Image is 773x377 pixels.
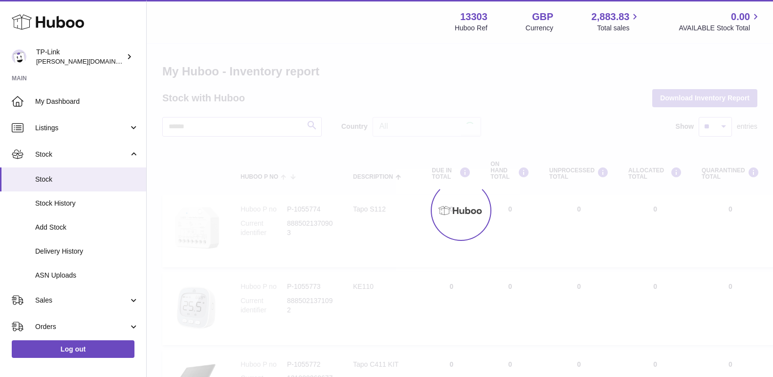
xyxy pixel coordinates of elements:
[35,296,129,305] span: Sales
[35,247,139,256] span: Delivery History
[35,150,129,159] span: Stock
[597,24,640,33] span: Total sales
[679,10,761,33] a: 0.00 AVAILABLE Stock Total
[36,57,247,65] span: [PERSON_NAME][DOMAIN_NAME][EMAIL_ADDRESS][DOMAIN_NAME]
[731,10,750,24] span: 0.00
[679,24,761,33] span: AVAILABLE Stock Total
[35,223,139,232] span: Add Stock
[35,199,139,208] span: Stock History
[35,322,129,331] span: Orders
[36,47,124,66] div: TP-Link
[592,10,641,33] a: 2,883.83 Total sales
[35,175,139,184] span: Stock
[455,24,487,33] div: Huboo Ref
[12,49,26,64] img: susie.li@tp-link.com
[532,10,553,24] strong: GBP
[35,123,129,133] span: Listings
[592,10,630,24] span: 2,883.83
[35,271,139,280] span: ASN Uploads
[35,97,139,106] span: My Dashboard
[460,10,487,24] strong: 13303
[12,340,134,358] a: Log out
[526,24,553,33] div: Currency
